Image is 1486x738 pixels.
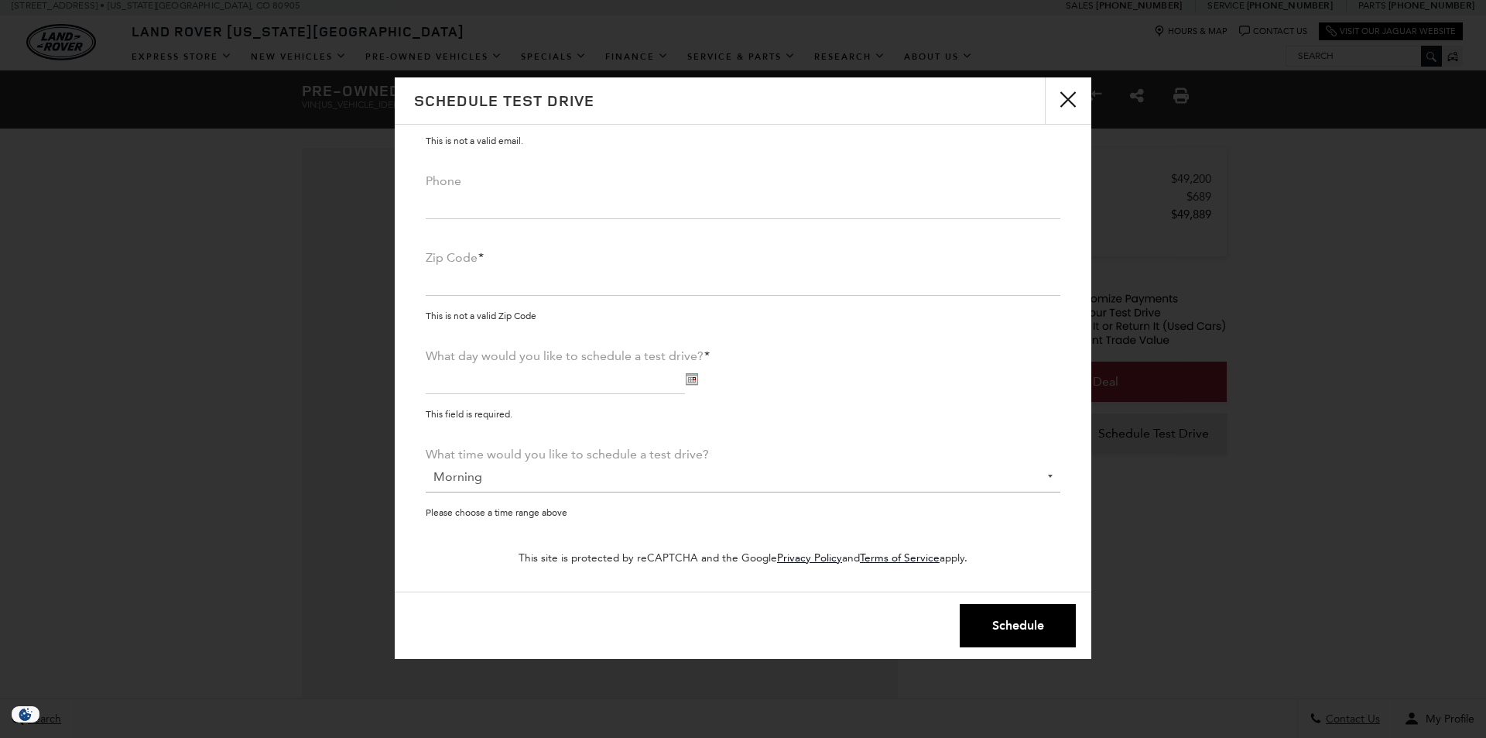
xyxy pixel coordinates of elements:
img: Opt-Out Icon [8,706,43,723]
h2: Schedule Test Drive [414,92,594,109]
label: Phone [426,173,461,188]
div: This field is required. [426,409,512,420]
button: close [1045,77,1091,124]
label: What time would you like to schedule a test drive? [426,447,709,462]
div: This is not a valid email. [426,136,523,146]
div: This is not a valid Zip Code [426,311,536,321]
img: ... [685,373,698,386]
div: Please choose a time range above [426,507,567,518]
label: Zip Code [426,250,484,265]
label: What day would you like to schedule a test drive? [426,348,710,363]
section: Click to Open Cookie Consent Modal [8,706,43,723]
a: Terms of Service [860,551,940,564]
button: Schedule [960,604,1076,647]
small: This site is protected by reCAPTCHA and the Google and apply. [519,551,967,564]
a: Privacy Policy [777,551,842,564]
